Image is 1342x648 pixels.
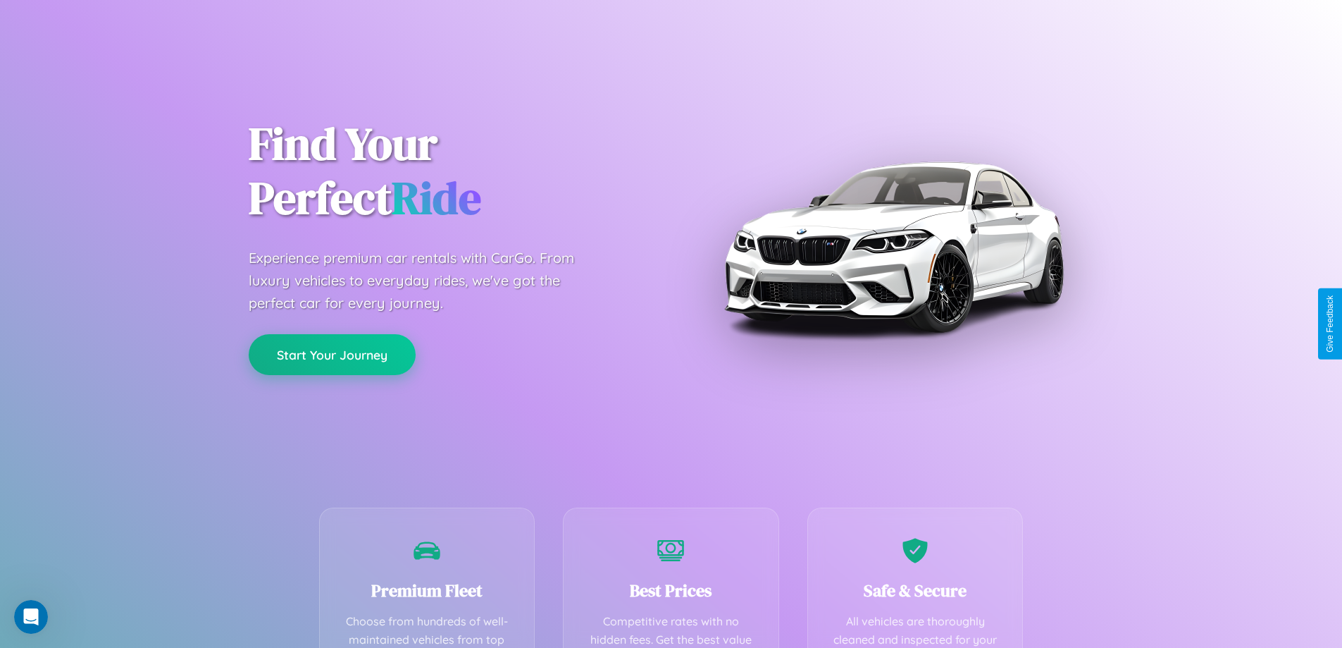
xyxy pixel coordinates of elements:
h3: Safe & Secure [829,579,1002,602]
iframe: Intercom live chat [14,600,48,634]
h1: Find Your Perfect [249,117,650,226]
p: Experience premium car rentals with CarGo. From luxury vehicles to everyday rides, we've got the ... [249,247,601,314]
h3: Best Prices [585,579,757,602]
h3: Premium Fleet [341,579,514,602]
button: Start Your Journey [249,334,416,375]
span: Ride [392,167,481,228]
div: Give Feedback [1325,295,1335,353]
img: Premium BMW car rental vehicle [717,71,1069,423]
